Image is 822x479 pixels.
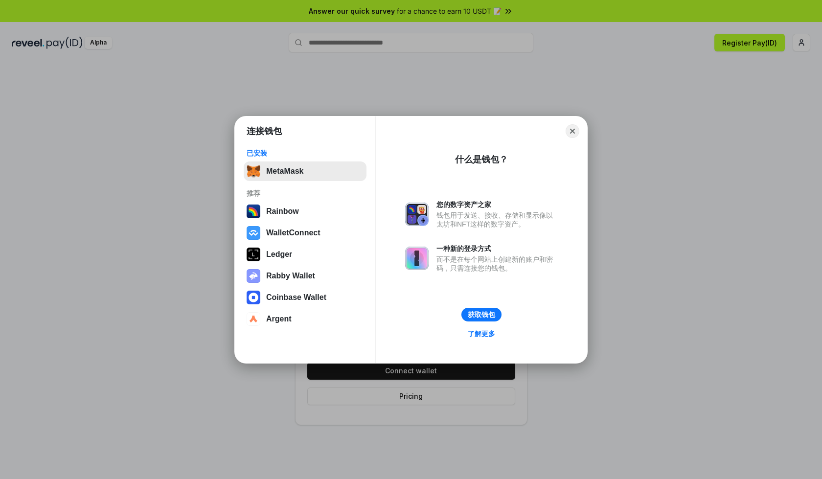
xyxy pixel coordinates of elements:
[266,228,320,237] div: WalletConnect
[247,312,260,326] img: svg+xml,%3Csvg%20width%3D%2228%22%20height%3D%2228%22%20viewBox%3D%220%200%2028%2028%22%20fill%3D...
[455,154,508,165] div: 什么是钱包？
[247,248,260,261] img: svg+xml,%3Csvg%20xmlns%3D%22http%3A%2F%2Fwww.w3.org%2F2000%2Fsvg%22%20width%3D%2228%22%20height%3...
[244,309,366,329] button: Argent
[461,308,502,321] button: 获取钱包
[247,205,260,218] img: svg+xml,%3Csvg%20width%3D%22120%22%20height%3D%22120%22%20viewBox%3D%220%200%20120%20120%22%20fil...
[244,245,366,264] button: Ledger
[247,269,260,283] img: svg+xml,%3Csvg%20xmlns%3D%22http%3A%2F%2Fwww.w3.org%2F2000%2Fsvg%22%20fill%3D%22none%22%20viewBox...
[468,310,495,319] div: 获取钱包
[436,200,558,209] div: 您的数字资产之家
[247,149,364,158] div: 已安装
[566,124,579,138] button: Close
[436,211,558,228] div: 钱包用于发送、接收、存储和显示像以太坊和NFT这样的数字资产。
[244,161,366,181] button: MetaMask
[266,293,326,302] div: Coinbase Wallet
[266,315,292,323] div: Argent
[247,226,260,240] img: svg+xml,%3Csvg%20width%3D%2228%22%20height%3D%2228%22%20viewBox%3D%220%200%2028%2028%22%20fill%3D...
[436,255,558,273] div: 而不是在每个网站上创建新的账户和密码，只需连接您的钱包。
[247,164,260,178] img: svg+xml,%3Csvg%20fill%3D%22none%22%20height%3D%2233%22%20viewBox%3D%220%200%2035%2033%22%20width%...
[266,272,315,280] div: Rabby Wallet
[247,125,282,137] h1: 连接钱包
[247,189,364,198] div: 推荐
[468,329,495,338] div: 了解更多
[266,207,299,216] div: Rainbow
[405,247,429,270] img: svg+xml,%3Csvg%20xmlns%3D%22http%3A%2F%2Fwww.w3.org%2F2000%2Fsvg%22%20fill%3D%22none%22%20viewBox...
[247,291,260,304] img: svg+xml,%3Csvg%20width%3D%2228%22%20height%3D%2228%22%20viewBox%3D%220%200%2028%2028%22%20fill%3D...
[266,167,303,176] div: MetaMask
[244,223,366,243] button: WalletConnect
[266,250,292,259] div: Ledger
[405,203,429,226] img: svg+xml,%3Csvg%20xmlns%3D%22http%3A%2F%2Fwww.w3.org%2F2000%2Fsvg%22%20fill%3D%22none%22%20viewBox...
[462,327,501,340] a: 了解更多
[436,244,558,253] div: 一种新的登录方式
[244,266,366,286] button: Rabby Wallet
[244,202,366,221] button: Rainbow
[244,288,366,307] button: Coinbase Wallet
